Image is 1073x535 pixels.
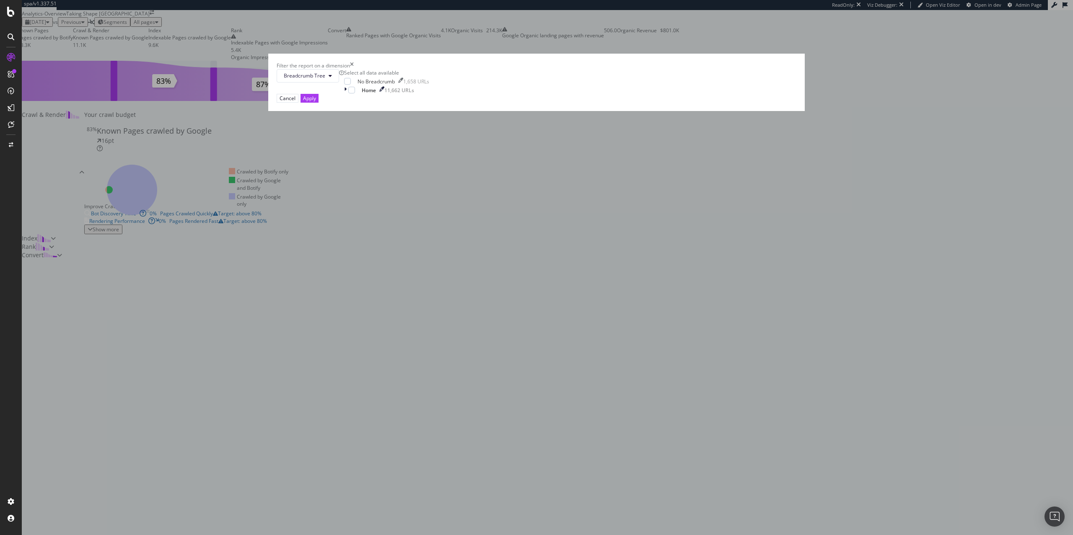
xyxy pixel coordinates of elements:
button: Cancel [277,94,298,103]
span: Breadcrumb Tree [284,72,325,79]
div: 1,658 URLs [403,78,429,85]
button: Apply [301,94,319,103]
div: times [350,62,354,69]
div: Cancel [280,95,295,102]
div: Open Intercom Messenger [1044,507,1065,527]
div: Select all data available [344,69,429,76]
div: modal [268,54,805,111]
button: Breadcrumb Tree [277,69,339,83]
div: Apply [303,95,316,102]
div: Home [362,87,376,94]
div: No Breadcrumb [358,78,395,85]
div: Filter the report on a dimension [277,62,350,69]
div: 11,662 URLs [384,87,414,94]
